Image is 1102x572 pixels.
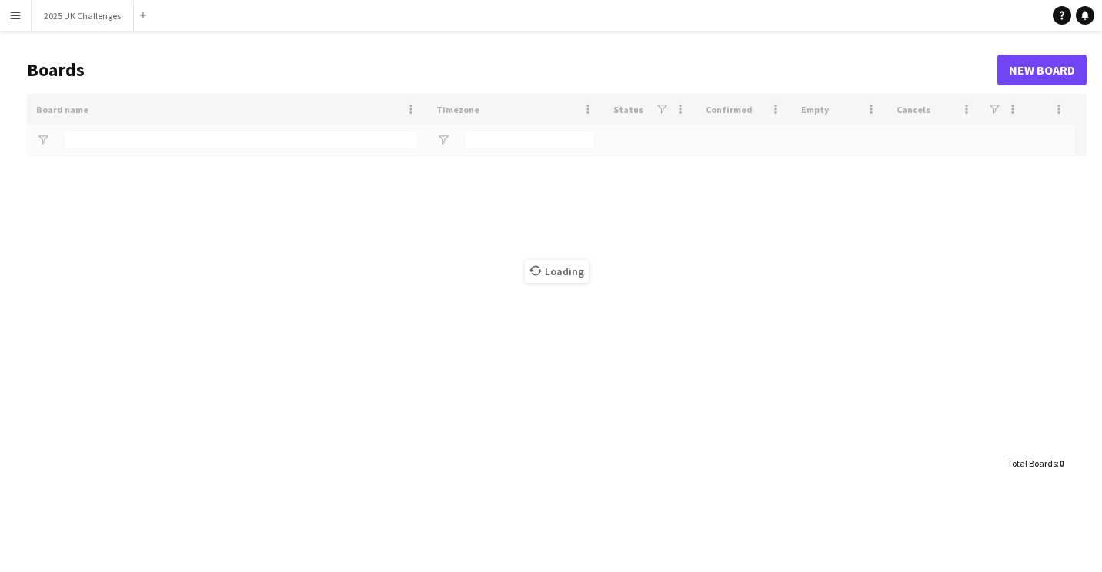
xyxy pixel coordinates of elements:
[1007,457,1057,469] span: Total Boards
[32,1,134,31] button: 2025 UK Challenges
[1059,457,1064,469] span: 0
[27,58,997,81] h1: Boards
[1007,448,1064,478] div: :
[525,260,589,283] span: Loading
[997,55,1087,85] a: New Board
